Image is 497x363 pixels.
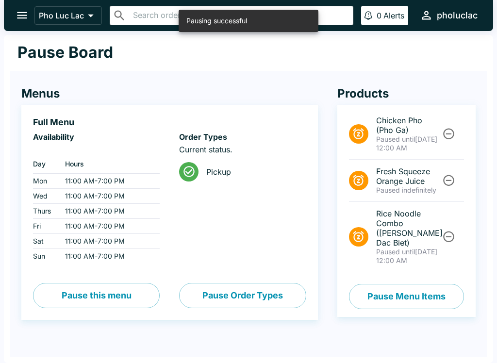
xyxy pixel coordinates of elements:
[437,10,478,21] div: pholuclac
[416,5,481,26] button: pholuclac
[33,204,57,219] td: Thurs
[186,13,247,29] div: Pausing successful
[17,43,113,62] h1: Pause Board
[376,135,415,143] span: Paused until
[376,247,441,265] p: [DATE] 12:00 AM
[179,283,306,308] button: Pause Order Types
[440,125,458,143] button: Unpause
[33,283,160,308] button: Pause this menu
[57,219,160,234] td: 11:00 AM - 7:00 PM
[33,145,160,154] p: ‏
[33,189,57,204] td: Wed
[57,174,160,189] td: 11:00 AM - 7:00 PM
[57,234,160,249] td: 11:00 AM - 7:00 PM
[33,234,57,249] td: Sat
[376,186,441,195] p: Paused indefinitely
[440,228,458,246] button: Unpause
[376,247,415,256] span: Paused until
[376,115,441,135] span: Chicken Pho (Pho Ga)
[179,145,306,154] p: Current status.
[33,174,57,189] td: Mon
[337,86,476,101] h4: Products
[33,154,57,174] th: Day
[33,249,57,264] td: Sun
[33,219,57,234] td: Fri
[130,9,349,22] input: Search orders by name or phone number
[33,132,160,142] h6: Availability
[39,11,84,20] p: Pho Luc Lac
[179,132,306,142] h6: Order Types
[57,189,160,204] td: 11:00 AM - 7:00 PM
[377,11,381,20] p: 0
[376,209,441,247] span: Rice Noodle Combo ([PERSON_NAME] Dac Biet)
[383,11,404,20] p: Alerts
[57,249,160,264] td: 11:00 AM - 7:00 PM
[376,135,441,152] p: [DATE] 12:00 AM
[376,166,441,186] span: Fresh Squeeze Orange Juice
[21,86,318,101] h4: Menus
[440,171,458,189] button: Unpause
[349,284,464,309] button: Pause Menu Items
[206,167,298,177] span: Pickup
[34,6,102,25] button: Pho Luc Lac
[10,3,34,28] button: open drawer
[57,154,160,174] th: Hours
[57,204,160,219] td: 11:00 AM - 7:00 PM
